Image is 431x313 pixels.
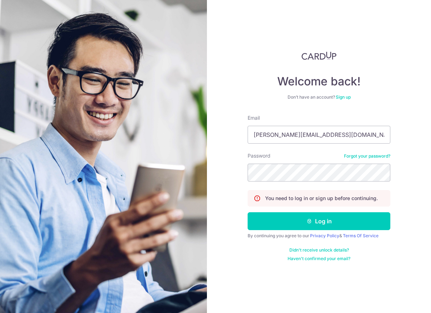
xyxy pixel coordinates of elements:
div: By continuing you agree to our & [248,233,390,239]
a: Didn't receive unlock details? [289,247,349,253]
img: CardUp Logo [301,51,336,60]
label: Password [248,152,270,159]
p: You need to log in or sign up before continuing. [265,195,378,202]
input: Enter your Email [248,126,390,144]
a: Terms Of Service [343,233,379,238]
label: Email [248,114,260,121]
a: Privacy Policy [310,233,339,238]
h4: Welcome back! [248,74,390,89]
a: Haven't confirmed your email? [288,256,350,262]
button: Log in [248,212,390,230]
a: Sign up [336,94,351,100]
a: Forgot your password? [344,153,390,159]
div: Don’t have an account? [248,94,390,100]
